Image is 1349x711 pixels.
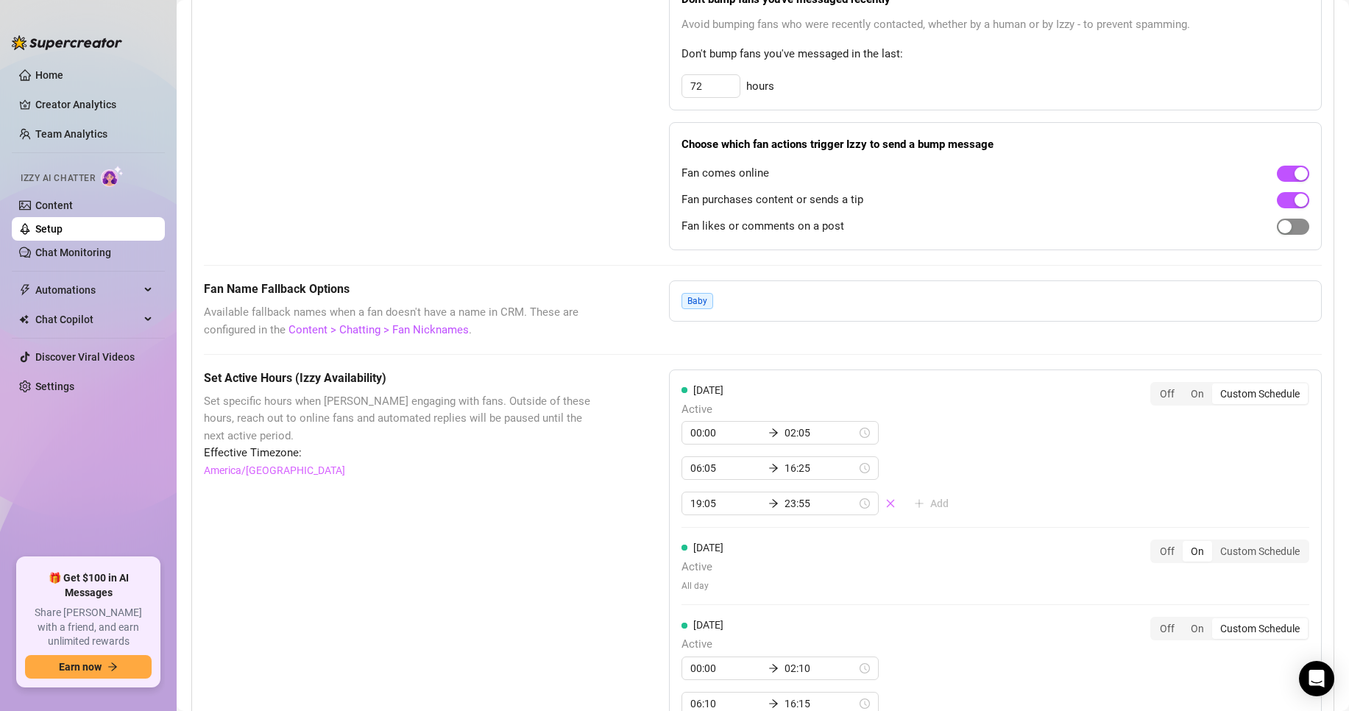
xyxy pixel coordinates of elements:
span: Automations [35,278,140,302]
span: Active [681,401,960,419]
a: Content > Chatting > Fan Nicknames [288,323,469,336]
span: Baby [681,293,713,309]
span: arrow-right [768,463,779,473]
div: segmented control [1150,617,1309,640]
a: Settings [35,381,74,392]
span: Earn now [59,661,102,673]
span: Active [681,636,960,654]
h5: Fan Name Fallback Options [204,280,595,298]
input: End time [785,495,857,512]
a: Discover Viral Videos [35,351,135,363]
a: Team Analytics [35,128,107,140]
span: 🎁 Get $100 in AI Messages [25,571,152,600]
span: Available fallback names when a fan doesn't have a name in CRM. These are configured in the . [204,304,595,339]
div: Custom Schedule [1212,541,1308,562]
div: On [1183,383,1212,404]
a: Setup [35,223,63,235]
div: Off [1152,541,1183,562]
h5: Set Active Hours (Izzy Availability) [204,369,595,387]
span: [DATE] [693,384,723,396]
input: Start time [690,460,762,476]
a: Content [35,199,73,211]
span: Avoid bumping fans who were recently contacted, whether by a human or by Izzy - to prevent spamming. [681,16,1309,34]
span: Fan likes or comments on a post [681,218,844,236]
input: End time [785,425,857,441]
span: close [885,498,896,509]
a: Home [35,69,63,81]
span: [DATE] [693,542,723,553]
span: Don't bump fans you've messaged in the last: [681,46,1309,63]
input: Start time [690,660,762,676]
input: End time [785,660,857,676]
a: Chat Monitoring [35,247,111,258]
span: arrow-right [768,498,779,509]
div: Off [1152,383,1183,404]
span: arrow-right [768,698,779,709]
a: America/[GEOGRAPHIC_DATA] [204,462,345,478]
button: Earn nowarrow-right [25,655,152,679]
span: Fan comes online [681,165,769,183]
span: hours [746,78,774,96]
span: Set specific hours when [PERSON_NAME] engaging with fans. Outside of these hours, reach out to on... [204,393,595,445]
div: Open Intercom Messenger [1299,661,1334,696]
span: arrow-right [768,663,779,673]
span: [DATE] [693,619,723,631]
span: All day [681,579,723,593]
input: End time [785,460,857,476]
div: On [1183,541,1212,562]
div: segmented control [1150,382,1309,406]
div: On [1183,618,1212,639]
button: Add [902,492,960,515]
span: arrow-right [768,428,779,438]
input: Start time [690,495,762,512]
span: Fan purchases content or sends a tip [681,191,863,209]
img: AI Chatter [101,166,124,187]
input: Start time [690,425,762,441]
span: Share [PERSON_NAME] with a friend, and earn unlimited rewards [25,606,152,649]
span: Active [681,559,723,576]
div: segmented control [1150,540,1309,563]
span: arrow-right [107,662,118,672]
span: Effective Timezone: [204,445,595,462]
img: Chat Copilot [19,314,29,325]
div: Custom Schedule [1212,383,1308,404]
a: Creator Analytics [35,93,153,116]
span: Izzy AI Chatter [21,171,95,185]
strong: Choose which fan actions trigger Izzy to send a bump message [681,138,994,151]
span: Chat Copilot [35,308,140,331]
div: Off [1152,618,1183,639]
img: logo-BBDzfeDw.svg [12,35,122,50]
span: thunderbolt [19,284,31,296]
div: Custom Schedule [1212,618,1308,639]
